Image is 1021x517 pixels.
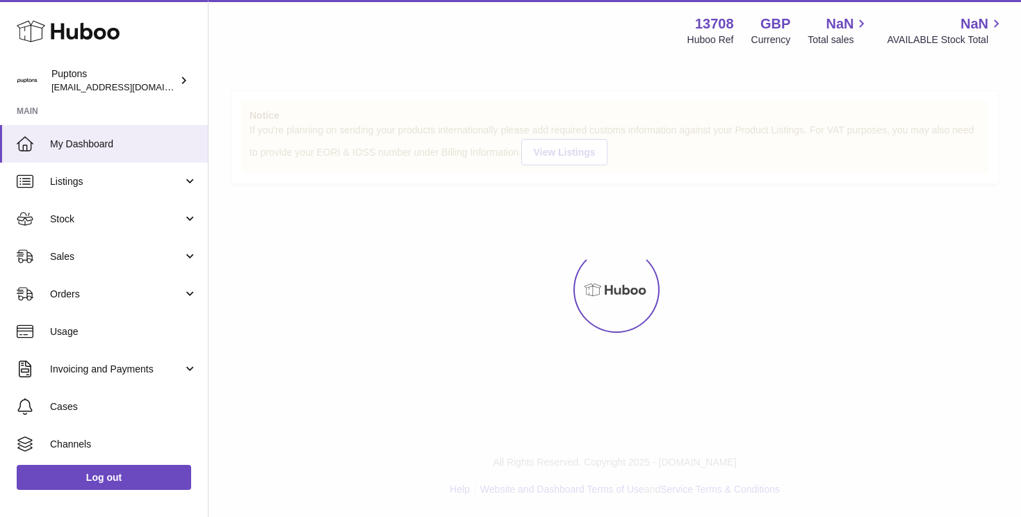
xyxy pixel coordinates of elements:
span: Usage [50,325,197,338]
a: NaN Total sales [808,15,869,47]
div: Huboo Ref [687,33,734,47]
img: hello@puptons.com [17,70,38,91]
a: NaN AVAILABLE Stock Total [887,15,1004,47]
span: [EMAIL_ADDRESS][DOMAIN_NAME] [51,81,204,92]
span: NaN [826,15,853,33]
span: Sales [50,250,183,263]
span: Invoicing and Payments [50,363,183,376]
div: Currency [751,33,791,47]
span: Channels [50,438,197,451]
span: Listings [50,175,183,188]
span: AVAILABLE Stock Total [887,33,1004,47]
strong: GBP [760,15,790,33]
span: Orders [50,288,183,301]
span: Cases [50,400,197,413]
span: Total sales [808,33,869,47]
div: Puptons [51,67,177,94]
span: Stock [50,213,183,226]
span: NaN [961,15,988,33]
a: Log out [17,465,191,490]
strong: 13708 [695,15,734,33]
span: My Dashboard [50,138,197,151]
